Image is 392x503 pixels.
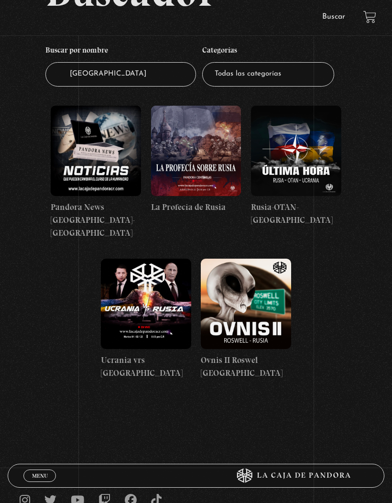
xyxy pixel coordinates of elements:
[29,481,51,488] span: Cerrar
[45,41,196,62] h4: Buscar por nombre
[201,354,291,380] h4: Ovnis II Roswel [GEOGRAPHIC_DATA]
[101,259,191,380] a: Ucrania vrs [GEOGRAPHIC_DATA]
[251,106,341,227] a: Rusia-OTAN-[GEOGRAPHIC_DATA]
[251,201,341,227] h4: Rusia-OTAN-[GEOGRAPHIC_DATA]
[151,201,241,214] h4: La Profecía de Rusia
[51,106,141,240] a: Pandora News [GEOGRAPHIC_DATA]-[GEOGRAPHIC_DATA]
[151,106,241,214] a: La Profecía de Rusia
[322,13,345,21] a: Buscar
[32,473,48,479] span: Menu
[201,259,291,380] a: Ovnis II Roswel [GEOGRAPHIC_DATA]
[51,201,141,240] h4: Pandora News [GEOGRAPHIC_DATA]-[GEOGRAPHIC_DATA]
[363,11,376,23] a: View your shopping cart
[101,354,191,380] h4: Ucrania vrs [GEOGRAPHIC_DATA]
[202,41,334,62] h4: Categorías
